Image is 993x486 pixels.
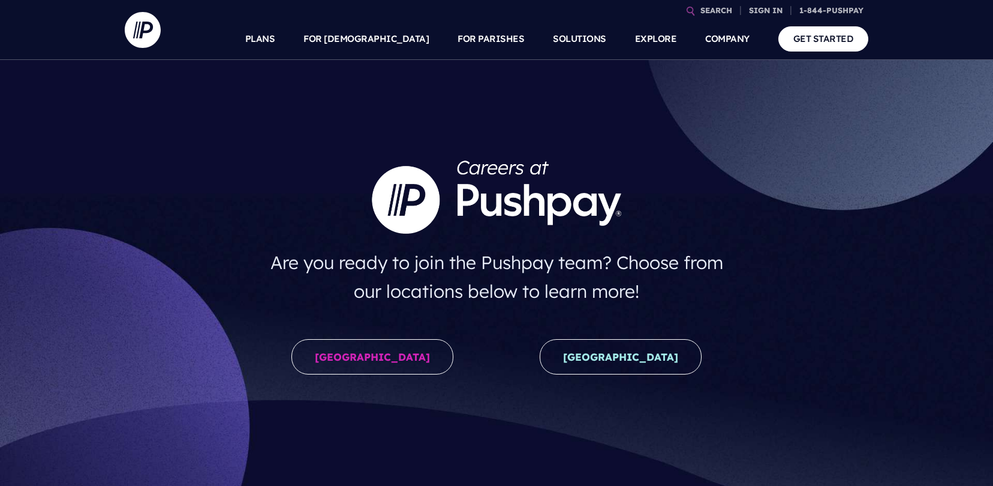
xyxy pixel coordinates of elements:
[258,243,735,310] h4: Are you ready to join the Pushpay team? Choose from our locations below to learn more!
[553,18,606,60] a: SOLUTIONS
[458,18,524,60] a: FOR PARISHES
[778,26,869,51] a: GET STARTED
[540,339,702,375] a: [GEOGRAPHIC_DATA]
[303,18,429,60] a: FOR [DEMOGRAPHIC_DATA]
[245,18,275,60] a: PLANS
[635,18,677,60] a: EXPLORE
[705,18,750,60] a: COMPANY
[291,339,453,375] a: [GEOGRAPHIC_DATA]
